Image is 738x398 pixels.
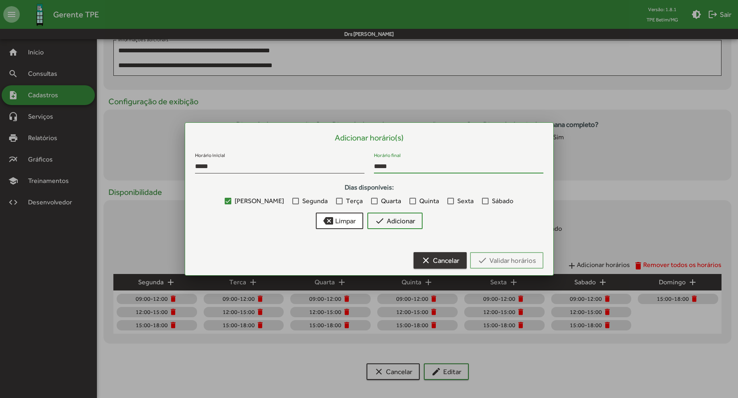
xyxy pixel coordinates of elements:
mat-icon: check [375,216,385,226]
button: Cancelar [414,252,467,269]
button: Adicionar [367,213,423,229]
span: Cancelar [421,253,459,268]
button: Limpar [316,213,363,229]
span: [PERSON_NAME] [235,196,284,206]
span: Segunda [302,196,328,206]
mat-icon: backspace [323,216,333,226]
span: Terça [346,196,363,206]
strong: Dias disponíveis: [195,183,543,196]
span: Quinta [419,196,439,206]
span: Sexta [457,196,474,206]
mat-icon: clear [421,255,431,265]
span: Limpar [323,213,356,228]
span: Adicionar [375,213,415,228]
h5: Adicionar horário(s) [195,133,543,143]
span: Sábado [492,196,513,206]
span: Quarta [381,196,401,206]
